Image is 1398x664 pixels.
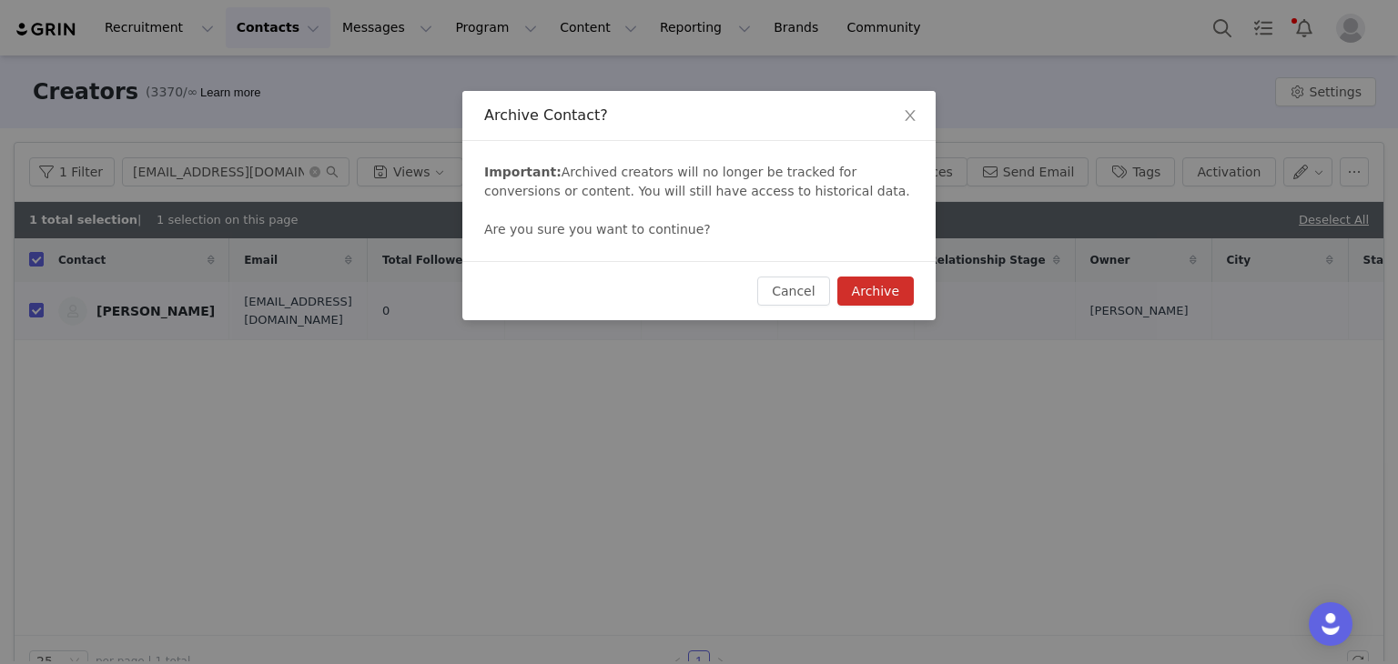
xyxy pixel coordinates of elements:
[462,141,936,261] div: Archived creators will no longer be tracked for conversions or content. You will still have acces...
[903,108,917,123] i: icon: close
[885,91,936,142] button: Close
[484,106,914,126] div: Archive Contact?
[1309,602,1352,646] div: Open Intercom Messenger
[484,165,562,179] b: Important:
[757,277,829,306] button: Cancel
[837,277,914,306] button: Archive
